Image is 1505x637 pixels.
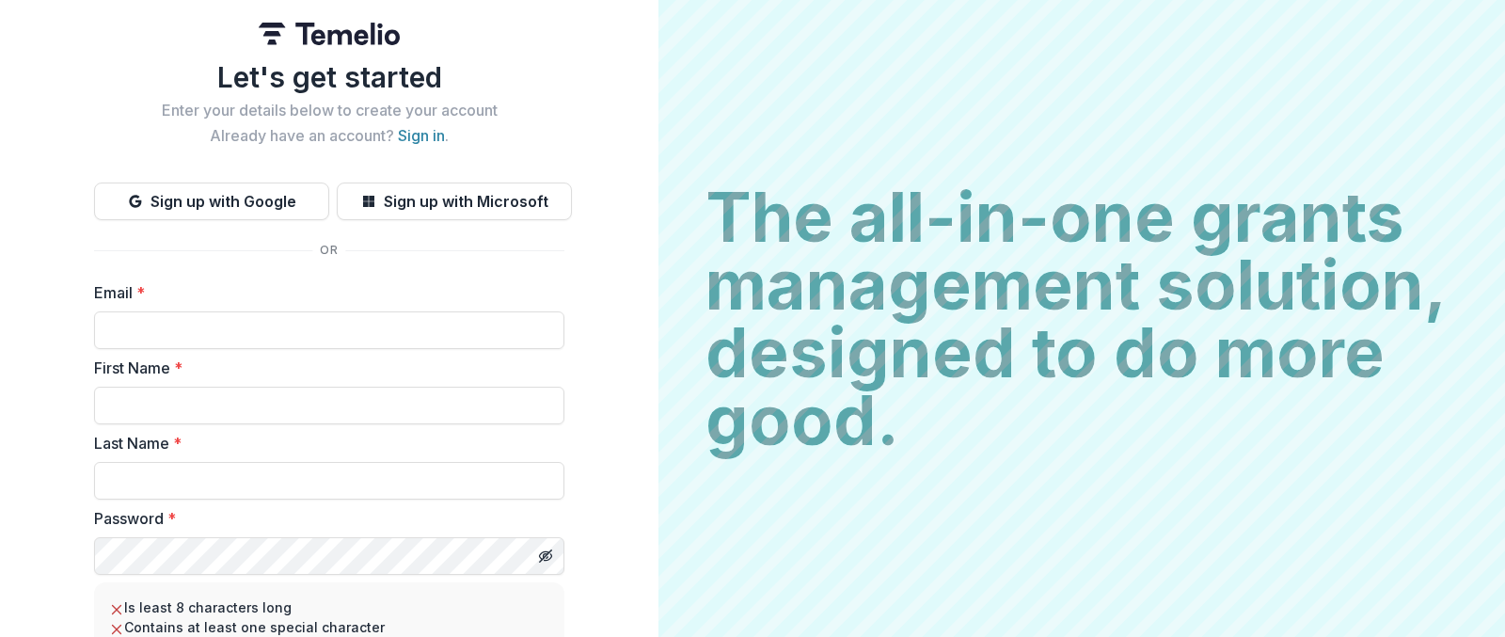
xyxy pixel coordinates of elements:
[109,597,549,617] li: Is least 8 characters long
[337,183,572,220] button: Sign up with Microsoft
[94,432,553,454] label: Last Name
[94,357,553,379] label: First Name
[94,281,553,304] label: Email
[109,617,549,637] li: Contains at least one special character
[94,102,564,119] h2: Enter your details below to create your account
[259,23,400,45] img: Temelio
[398,126,445,145] a: Sign in
[94,127,564,145] h2: Already have an account? .
[531,541,561,571] button: Toggle password visibility
[94,507,553,530] label: Password
[94,183,329,220] button: Sign up with Google
[94,60,564,94] h1: Let's get started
